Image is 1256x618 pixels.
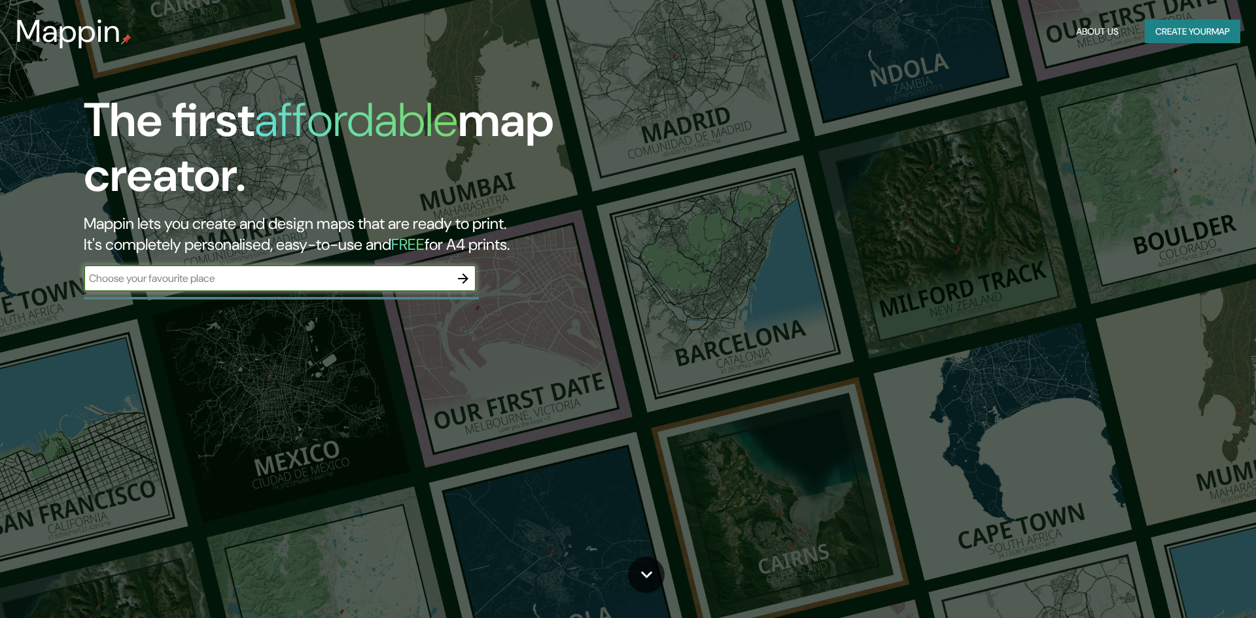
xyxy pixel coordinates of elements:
img: mappin-pin [121,34,131,44]
input: Choose your favourite place [84,271,450,286]
h5: FREE [391,234,425,254]
button: Create yourmap [1145,20,1240,44]
h1: The first map creator. [84,93,712,213]
button: About Us [1071,20,1124,44]
h3: Mappin [16,13,121,50]
h2: Mappin lets you create and design maps that are ready to print. It's completely personalised, eas... [84,213,712,255]
h1: affordable [254,90,458,150]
